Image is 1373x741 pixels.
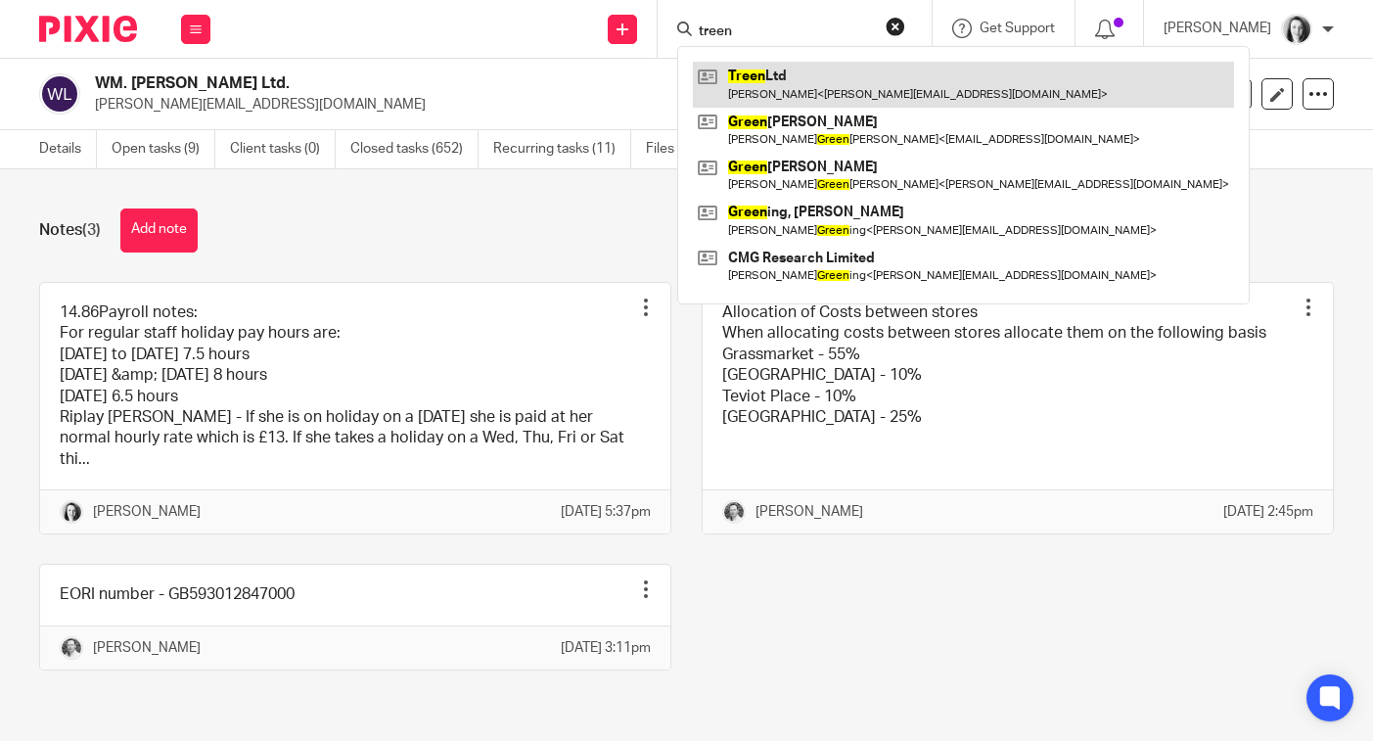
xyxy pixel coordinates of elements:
p: [PERSON_NAME] [93,638,201,658]
a: Client tasks (0) [230,130,336,168]
p: [DATE] 3:11pm [561,638,651,658]
a: Open tasks (9) [112,130,215,168]
button: Add note [120,208,198,253]
p: [PERSON_NAME] [755,502,863,522]
img: svg%3E [39,73,80,115]
p: [DATE] 5:37pm [561,502,651,522]
button: Clear [886,17,905,36]
h1: Notes [39,220,101,241]
a: Files [646,130,690,168]
img: Rod%202%20Small.jpg [722,500,746,524]
img: T1JH8BBNX-UMG48CW64-d2649b4fbe26-512.png [1281,14,1312,45]
img: Rod%202%20Small.jpg [60,636,83,660]
p: [PERSON_NAME] [1164,19,1271,38]
span: Get Support [980,22,1055,35]
p: [PERSON_NAME][EMAIL_ADDRESS][DOMAIN_NAME] [95,95,1068,115]
p: [PERSON_NAME] [93,502,201,522]
img: Pixie [39,16,137,42]
a: Details [39,130,97,168]
a: Closed tasks (652) [350,130,479,168]
input: Search [697,23,873,41]
h2: WM. [PERSON_NAME] Ltd. [95,73,873,94]
span: (3) [82,222,101,238]
a: Recurring tasks (11) [493,130,631,168]
p: [DATE] 2:45pm [1223,502,1313,522]
img: T1JH8BBNX-UMG48CW64-d2649b4fbe26-512.png [60,500,83,524]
